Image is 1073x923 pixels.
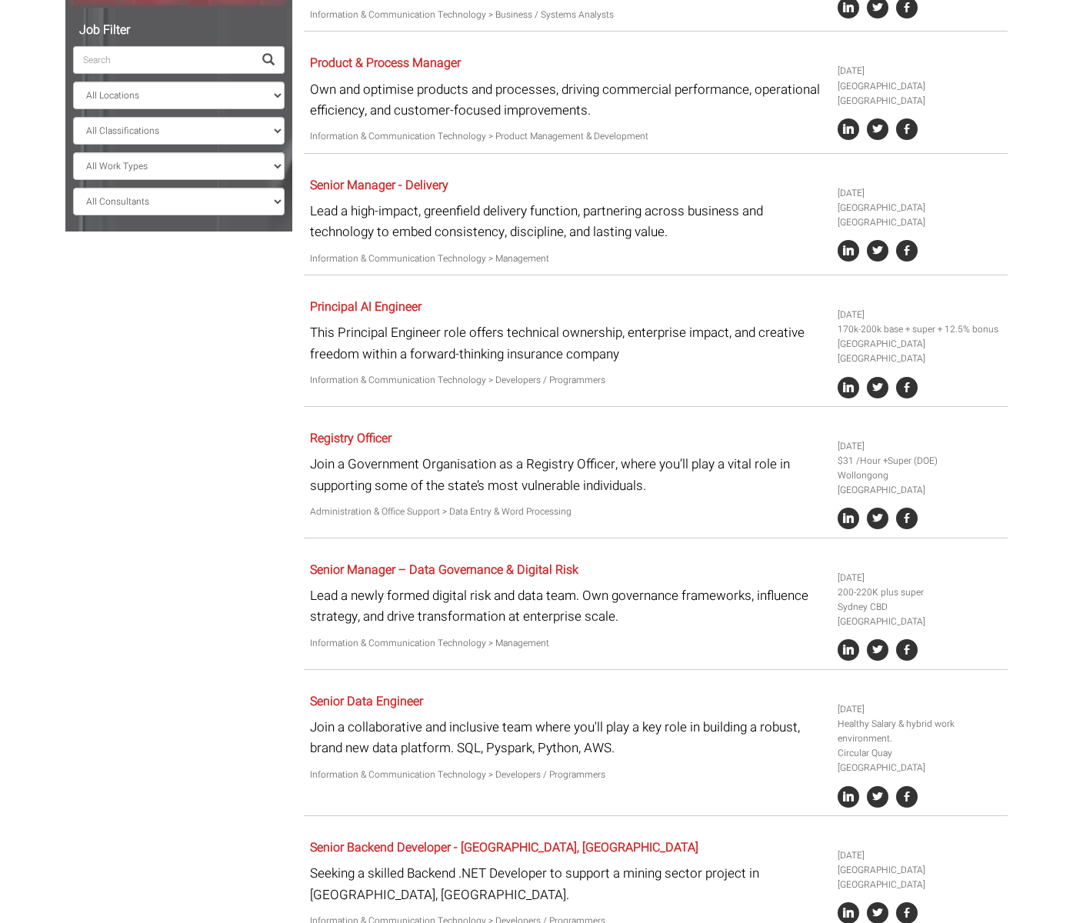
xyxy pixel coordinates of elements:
li: Healthy Salary & hybrid work environment. [838,717,1002,746]
p: Information & Communication Technology > Management [310,252,826,266]
li: [DATE] [838,439,1002,454]
p: Information & Communication Technology > Business / Systems Analysts [310,8,826,22]
p: Join a Government Organisation as a Registry Officer, where you’ll play a vital role in supportin... [310,454,826,495]
a: Senior Manager - Delivery [310,176,448,195]
li: [DATE] [838,571,1002,585]
p: This Principal Engineer role offers technical ownership, enterprise impact, and creative freedom ... [310,322,826,364]
li: [DATE] [838,64,1002,78]
input: Search [73,46,253,74]
li: [DATE] [838,308,1002,322]
p: Information & Communication Technology > Product Management & Development [310,129,826,144]
p: Administration & Office Support > Data Entry & Word Processing [310,505,826,519]
li: Sydney CBD [GEOGRAPHIC_DATA] [838,600,1002,629]
li: 200-220K plus super [838,585,1002,600]
p: Lead a high-impact, greenfield delivery function, partnering across business and technology to em... [310,201,826,242]
li: [GEOGRAPHIC_DATA] [GEOGRAPHIC_DATA] [838,79,1002,108]
li: 170k-200k base + super + 12.5% bonus [838,322,1002,337]
li: [DATE] [838,702,1002,717]
p: Join a collaborative and inclusive team where you'll play a key role in building a robust, brand ... [310,717,826,758]
li: [GEOGRAPHIC_DATA] [GEOGRAPHIC_DATA] [838,201,1002,230]
li: [GEOGRAPHIC_DATA] [GEOGRAPHIC_DATA] [838,337,1002,366]
a: Senior Data Engineer [310,692,423,711]
li: [GEOGRAPHIC_DATA] [GEOGRAPHIC_DATA] [838,863,1002,892]
li: Circular Quay [GEOGRAPHIC_DATA] [838,746,1002,775]
p: Seeking a skilled Backend .NET Developer to support a mining sector project in [GEOGRAPHIC_DATA],... [310,863,826,905]
p: Information & Communication Technology > Management [310,636,826,651]
h5: Job Filter [73,24,285,38]
p: Information & Communication Technology > Developers / Programmers [310,768,826,782]
p: Own and optimise products and processes, driving commercial performance, operational efficiency, ... [310,79,826,121]
a: Senior Backend Developer - [GEOGRAPHIC_DATA], [GEOGRAPHIC_DATA] [310,838,698,857]
a: Principal AI Engineer [310,298,422,316]
p: Lead a newly formed digital risk and data team. Own governance frameworks, influence strategy, an... [310,585,826,627]
li: [DATE] [838,848,1002,863]
a: Product & Process Manager [310,54,461,72]
p: Information & Communication Technology > Developers / Programmers [310,373,826,388]
li: [DATE] [838,186,1002,201]
li: $31 /Hour +Super (DOE) [838,454,1002,468]
li: Wollongong [GEOGRAPHIC_DATA] [838,468,1002,498]
a: Registry Officer [310,429,392,448]
a: Senior Manager – Data Governance & Digital Risk [310,561,578,579]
